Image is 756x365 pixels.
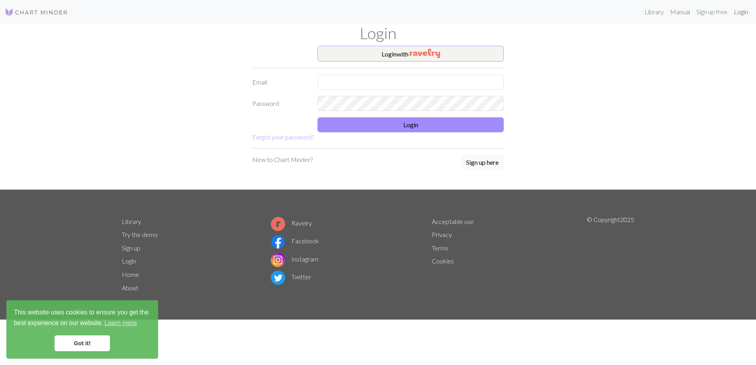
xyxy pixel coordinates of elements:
[271,255,318,263] a: Instagram
[122,218,141,225] a: Library
[667,4,693,20] a: Manual
[252,155,313,164] p: New to Chart Minder?
[6,300,158,359] div: cookieconsent
[103,317,138,329] a: learn more about cookies
[5,8,68,17] img: Logo
[122,244,140,252] a: Sign up
[587,215,634,295] p: © Copyright 2025
[271,217,285,231] img: Ravelry logo
[432,218,474,225] a: Acceptable use
[271,273,311,280] a: Twitter
[117,24,639,43] h1: Login
[252,133,314,141] a: Forgot your password?
[271,271,285,285] img: Twitter logo
[122,284,138,292] a: About
[271,235,285,249] img: Facebook logo
[271,237,319,245] a: Facebook
[432,257,454,265] a: Cookies
[693,4,731,20] a: Sign up free
[271,253,285,267] img: Instagram logo
[432,231,452,238] a: Privacy
[318,117,504,132] button: Login
[432,244,448,252] a: Terms
[410,49,440,58] img: Ravelry
[248,75,313,90] label: Email
[122,271,139,278] a: Home
[248,96,313,111] label: Password
[14,308,151,329] span: This website uses cookies to ensure you get the best experience on our website.
[641,4,667,20] a: Library
[461,155,504,171] a: Sign up here
[122,257,136,265] a: Login
[271,219,312,227] a: Ravelry
[318,46,504,62] button: Loginwith
[55,335,110,351] a: dismiss cookie message
[731,4,751,20] a: Login
[461,155,504,170] button: Sign up here
[122,231,158,238] a: Try the demo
